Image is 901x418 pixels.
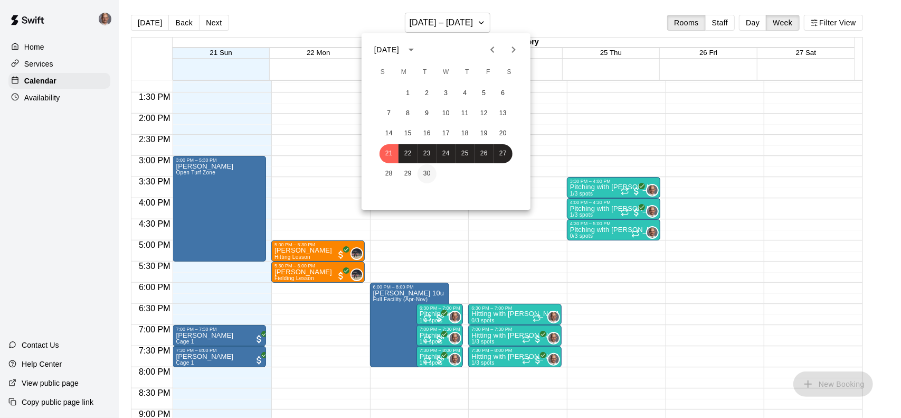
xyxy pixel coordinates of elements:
button: Previous month [482,39,503,60]
button: 2 [418,84,437,103]
button: 26 [475,144,494,163]
button: 8 [399,104,418,123]
button: 9 [418,104,437,123]
button: 17 [437,124,456,143]
button: 11 [456,104,475,123]
button: 10 [437,104,456,123]
button: 22 [399,144,418,163]
button: 27 [494,144,513,163]
span: Tuesday [415,62,434,83]
span: Thursday [458,62,477,83]
button: 14 [380,124,399,143]
button: 5 [475,84,494,103]
span: Monday [394,62,413,83]
button: 7 [380,104,399,123]
button: 19 [475,124,494,143]
button: 3 [437,84,456,103]
div: [DATE] [374,44,399,55]
button: 13 [494,104,513,123]
button: 29 [399,164,418,183]
button: 21 [380,144,399,163]
span: Friday [479,62,498,83]
button: 6 [494,84,513,103]
button: 28 [380,164,399,183]
button: 12 [475,104,494,123]
button: 25 [456,144,475,163]
button: 20 [494,124,513,143]
button: 18 [456,124,475,143]
button: calendar view is open, switch to year view [402,41,420,59]
button: 4 [456,84,475,103]
button: 24 [437,144,456,163]
span: Saturday [500,62,519,83]
span: Wednesday [437,62,456,83]
button: 1 [399,84,418,103]
button: 16 [418,124,437,143]
span: Sunday [373,62,392,83]
button: 30 [418,164,437,183]
button: 23 [418,144,437,163]
button: 15 [399,124,418,143]
button: Next month [503,39,524,60]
